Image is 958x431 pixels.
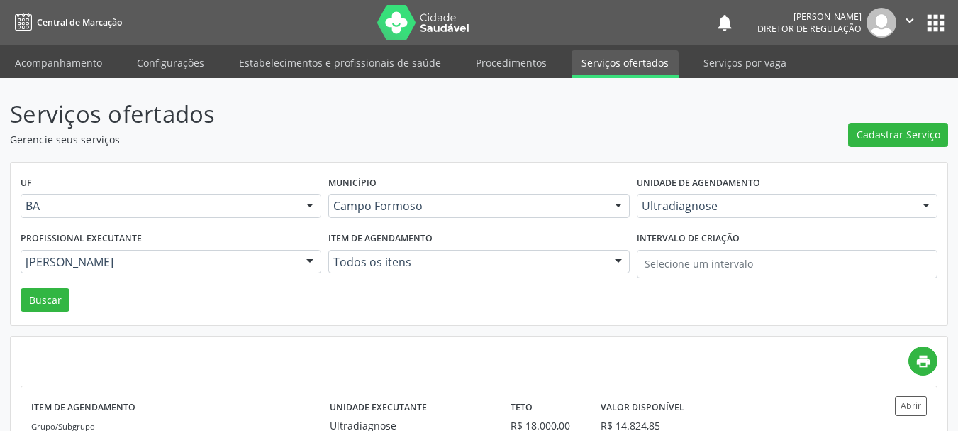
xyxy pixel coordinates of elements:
[37,16,122,28] span: Central de Marcação
[333,255,600,269] span: Todos os itens
[848,123,948,147] button: Cadastrar Serviço
[867,8,896,38] img: img
[637,228,740,250] label: Intervalo de criação
[333,199,600,213] span: Campo Formoso
[642,199,908,213] span: Ultradiagnose
[10,132,667,147] p: Gerencie seus serviços
[637,173,760,195] label: Unidade de agendamento
[328,228,433,250] label: Item de agendamento
[902,13,918,28] i: 
[466,50,557,75] a: Procedimentos
[229,50,451,75] a: Estabelecimentos e profissionais de saúde
[757,23,862,35] span: Diretor de regulação
[757,11,862,23] div: [PERSON_NAME]
[915,354,931,369] i: print
[10,11,122,34] a: Central de Marcação
[21,173,32,195] label: UF
[637,250,937,278] input: Selecione um intervalo
[5,50,112,75] a: Acompanhamento
[896,8,923,38] button: 
[21,228,142,250] label: Profissional executante
[908,347,937,376] a: print
[127,50,214,75] a: Configurações
[694,50,796,75] a: Serviços por vaga
[601,396,684,418] label: Valor disponível
[572,50,679,78] a: Serviços ofertados
[330,396,427,418] label: Unidade executante
[511,396,533,418] label: Teto
[895,396,927,415] button: Abrir
[26,199,292,213] span: BA
[10,97,667,132] p: Serviços ofertados
[328,173,377,195] label: Município
[857,127,940,142] span: Cadastrar Serviço
[31,396,135,418] label: Item de agendamento
[923,11,948,36] button: apps
[715,13,735,33] button: notifications
[26,255,292,269] span: [PERSON_NAME]
[21,288,69,312] button: Buscar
